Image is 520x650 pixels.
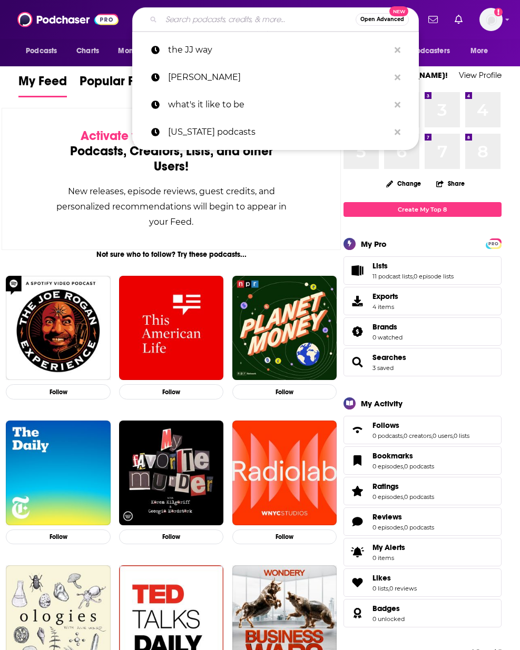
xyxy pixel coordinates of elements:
[372,524,403,531] a: 0 episodes
[232,384,337,399] button: Follow
[6,276,111,381] img: The Joe Rogan Experience
[118,44,155,58] span: Monitoring
[347,263,368,278] a: Lists
[132,36,419,64] a: the JJ way
[372,292,398,301] span: Exports
[76,44,99,58] span: Charts
[80,73,156,95] span: Popular Feed
[347,355,368,369] a: Searches
[372,432,403,439] a: 0 podcasts
[372,604,405,613] a: Badges
[404,524,434,531] a: 0 podcasts
[132,7,419,32] div: Search podcasts, credits, & more...
[344,416,502,444] span: Follows
[431,432,433,439] span: ,
[344,599,502,627] span: Badges
[487,240,500,248] span: PRO
[372,512,402,522] span: Reviews
[18,73,67,97] a: My Feed
[119,421,224,525] img: My Favorite Murder with Karen Kilgariff and Georgia Hardstark
[372,482,434,491] a: Ratings
[360,17,404,22] span: Open Advanced
[119,384,224,399] button: Follow
[389,6,408,16] span: New
[414,273,454,280] a: 0 episode lists
[403,463,404,470] span: ,
[344,348,502,376] span: Searches
[470,44,488,58] span: More
[55,184,288,229] div: New releases, episode reviews, guest credits, and personalized recommendations will begin to appe...
[433,432,453,439] a: 0 users
[388,585,389,592] span: ,
[372,543,405,552] span: My Alerts
[380,177,427,190] button: Change
[372,451,434,461] a: Bookmarks
[361,239,387,249] div: My Pro
[347,514,368,529] a: Reviews
[372,303,398,311] span: 4 items
[347,453,368,468] a: Bookmarks
[372,261,388,271] span: Lists
[232,276,337,381] a: Planet Money
[487,239,500,247] a: PRO
[344,202,502,216] a: Create My Top 8
[372,451,413,461] span: Bookmarks
[168,91,389,118] p: what's it like to be
[18,73,67,95] span: My Feed
[18,41,71,61] button: open menu
[372,364,394,372] a: 3 saved
[132,64,419,91] a: [PERSON_NAME]
[232,529,337,545] button: Follow
[372,421,469,430] a: Follows
[479,8,503,31] button: Show profile menu
[372,585,388,592] a: 0 lists
[393,41,465,61] button: open menu
[6,384,111,399] button: Follow
[450,11,467,28] a: Show notifications dropdown
[372,463,403,470] a: 0 episodes
[436,173,465,194] button: Share
[347,545,368,559] span: My Alerts
[26,44,57,58] span: Podcasts
[132,118,419,146] a: [US_STATE] podcasts
[347,484,368,498] a: Ratings
[80,73,156,97] a: Popular Feed
[55,128,288,174] div: by following Podcasts, Creators, Lists, and other Users!
[81,128,189,144] span: Activate your Feed
[372,512,434,522] a: Reviews
[344,477,502,505] span: Ratings
[403,493,404,501] span: ,
[403,524,404,531] span: ,
[344,317,502,346] span: Brands
[372,573,391,583] span: Likes
[372,604,400,613] span: Badges
[389,585,417,592] a: 0 reviews
[372,353,406,362] a: Searches
[372,334,403,341] a: 0 watched
[168,36,389,64] p: the JJ way
[413,273,414,280] span: ,
[372,322,397,332] span: Brands
[372,322,403,332] a: Brands
[463,41,502,61] button: open menu
[111,41,169,61] button: open menu
[347,324,368,339] a: Brands
[344,287,502,315] a: Exports
[119,276,224,381] img: This American Life
[399,44,450,58] span: For Podcasters
[372,261,454,271] a: Lists
[168,64,389,91] p: laura cleary
[17,9,119,29] img: Podchaser - Follow, Share and Rate Podcasts
[424,11,442,28] a: Show notifications dropdown
[454,432,469,439] a: 0 lists
[347,423,368,437] a: Follows
[494,8,503,16] svg: Add a profile image
[372,273,413,280] a: 11 podcast lists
